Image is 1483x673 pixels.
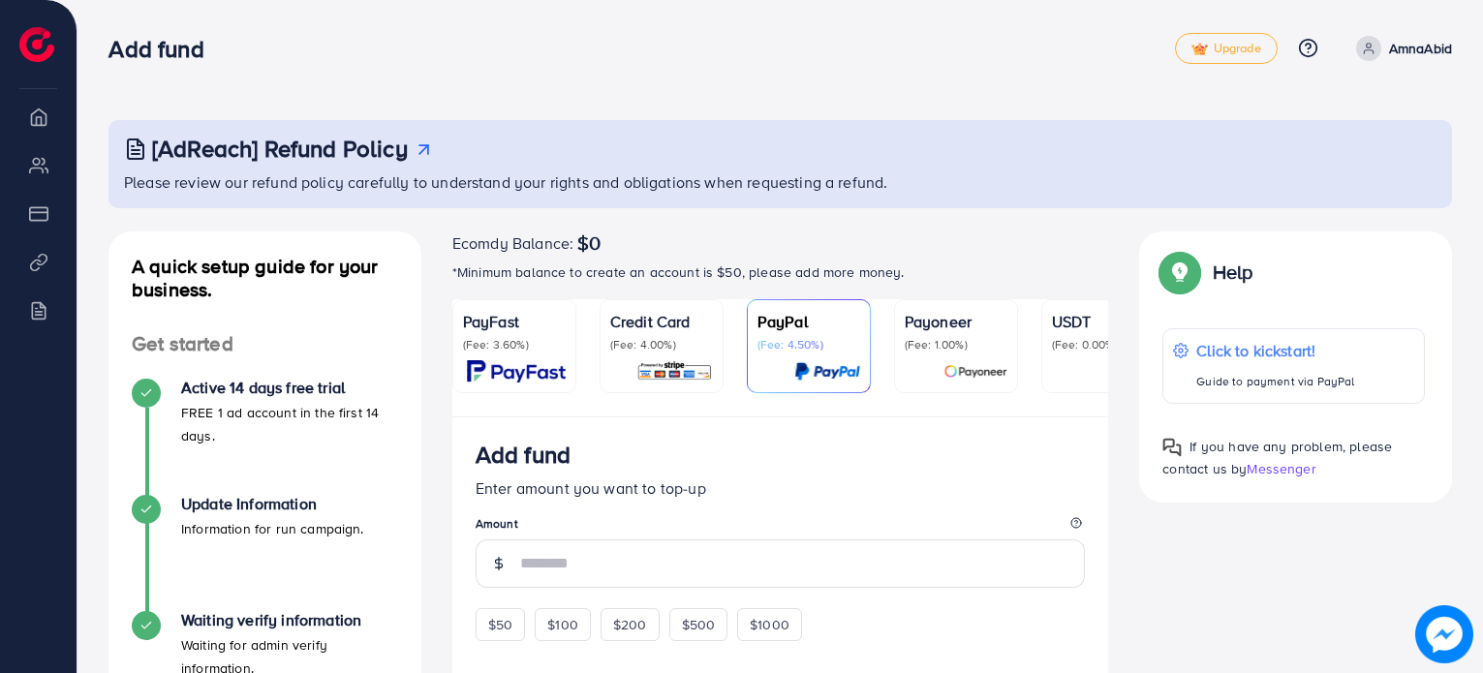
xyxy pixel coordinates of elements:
span: $0 [577,231,601,255]
p: (Fee: 4.50%) [757,337,860,352]
p: PayFast [463,310,566,333]
a: tickUpgrade [1175,33,1278,64]
p: (Fee: 1.00%) [905,337,1007,352]
p: (Fee: 4.00%) [610,337,713,352]
p: FREE 1 ad account in the first 14 days. [181,401,398,447]
img: card [794,360,860,382]
p: Please review our refund policy carefully to understand your rights and obligations when requesti... [124,170,1440,194]
p: *Minimum balance to create an account is $50, please add more money. [452,260,1109,284]
h4: Waiting verify information [181,611,398,629]
img: card [943,360,1007,382]
span: If you have any problem, please contact us by [1162,437,1392,478]
p: AmnaAbid [1389,37,1452,60]
p: PayPal [757,310,860,333]
img: logo [19,27,54,62]
p: Information for run campaign. [181,517,364,540]
p: Enter amount you want to top-up [476,476,1086,500]
h4: A quick setup guide for your business. [108,255,421,301]
legend: Amount [476,515,1086,539]
img: Popup guide [1162,255,1197,290]
img: Popup guide [1162,438,1182,457]
img: tick [1191,43,1208,56]
li: Update Information [108,495,421,611]
span: Messenger [1247,459,1315,478]
img: image [1415,605,1473,663]
p: USDT [1052,310,1155,333]
h4: Update Information [181,495,364,513]
li: Active 14 days free trial [108,379,421,495]
span: $500 [682,615,716,634]
h4: Active 14 days free trial [181,379,398,397]
img: card [636,360,713,382]
img: card [467,360,566,382]
p: Credit Card [610,310,713,333]
span: $100 [547,615,578,634]
span: Upgrade [1191,42,1261,56]
h3: Add fund [108,35,219,63]
a: AmnaAbid [1348,36,1452,61]
h3: Add fund [476,441,571,469]
span: $200 [613,615,647,634]
p: Guide to payment via PayPal [1196,370,1354,393]
p: Help [1213,260,1253,284]
p: (Fee: 0.00%) [1052,337,1155,352]
p: (Fee: 3.60%) [463,337,566,352]
span: Ecomdy Balance: [452,231,573,255]
h4: Get started [108,332,421,356]
span: $50 [488,615,512,634]
span: $1000 [750,615,789,634]
p: Click to kickstart! [1196,339,1354,362]
p: Payoneer [905,310,1007,333]
h3: [AdReach] Refund Policy [152,135,408,163]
